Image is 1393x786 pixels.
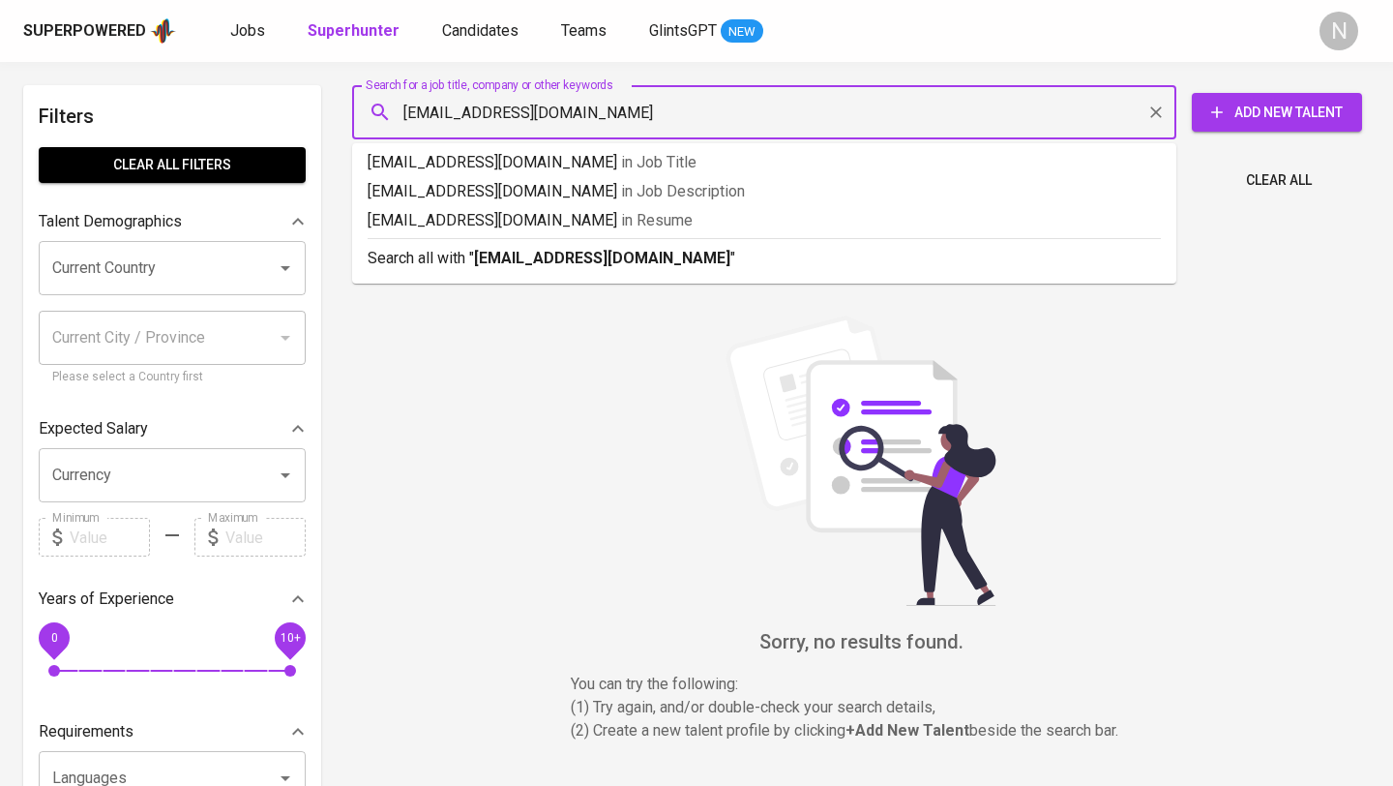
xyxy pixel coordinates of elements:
button: Clear [1142,99,1170,126]
span: in Job Title [621,153,696,171]
span: Add New Talent [1207,101,1347,125]
p: [EMAIL_ADDRESS][DOMAIN_NAME] [368,151,1161,174]
span: 0 [50,631,57,645]
span: Clear All filters [54,153,290,177]
img: app logo [150,16,176,45]
b: [EMAIL_ADDRESS][DOMAIN_NAME] [474,249,730,267]
a: Candidates [442,19,522,44]
p: Please select a Country first [52,368,292,387]
a: Superhunter [308,19,403,44]
span: GlintsGPT [649,21,717,40]
span: Teams [561,21,607,40]
img: file_searching.svg [716,316,1006,606]
p: (1) Try again, and/or double-check your search details, [571,696,1151,719]
button: Clear All filters [39,147,306,183]
b: + Add New Talent [845,721,969,740]
p: Search all with " " [368,247,1161,270]
span: in Job Description [621,182,745,200]
div: Expected Salary [39,409,306,448]
p: (2) Create a new talent profile by clicking beside the search bar. [571,719,1151,742]
a: Teams [561,19,610,44]
span: Clear All [1246,168,1312,193]
button: Open [272,255,299,282]
a: Superpoweredapp logo [23,16,176,45]
span: Candidates [442,21,519,40]
p: You can try the following : [571,673,1151,696]
div: Superpowered [23,20,146,43]
span: in Resume [621,211,693,229]
button: Add New Talent [1192,93,1362,132]
span: 10+ [280,631,300,645]
button: Open [272,462,299,489]
a: Jobs [230,19,269,44]
p: [EMAIL_ADDRESS][DOMAIN_NAME] [368,209,1161,232]
input: Value [70,518,150,557]
p: Years of Experience [39,588,174,611]
h6: Filters [39,101,306,132]
div: Talent Demographics [39,202,306,241]
span: NEW [721,22,763,42]
p: [EMAIL_ADDRESS][DOMAIN_NAME] [368,180,1161,203]
p: Talent Demographics [39,210,182,233]
h6: Sorry, no results found. [352,626,1370,657]
a: GlintsGPT NEW [649,19,763,44]
div: N [1319,12,1358,50]
button: Clear All [1238,163,1319,198]
span: Jobs [230,21,265,40]
div: Requirements [39,712,306,751]
p: Expected Salary [39,417,148,440]
b: Superhunter [308,21,400,40]
div: Years of Experience [39,580,306,619]
input: Value [225,518,306,557]
p: Requirements [39,720,133,743]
